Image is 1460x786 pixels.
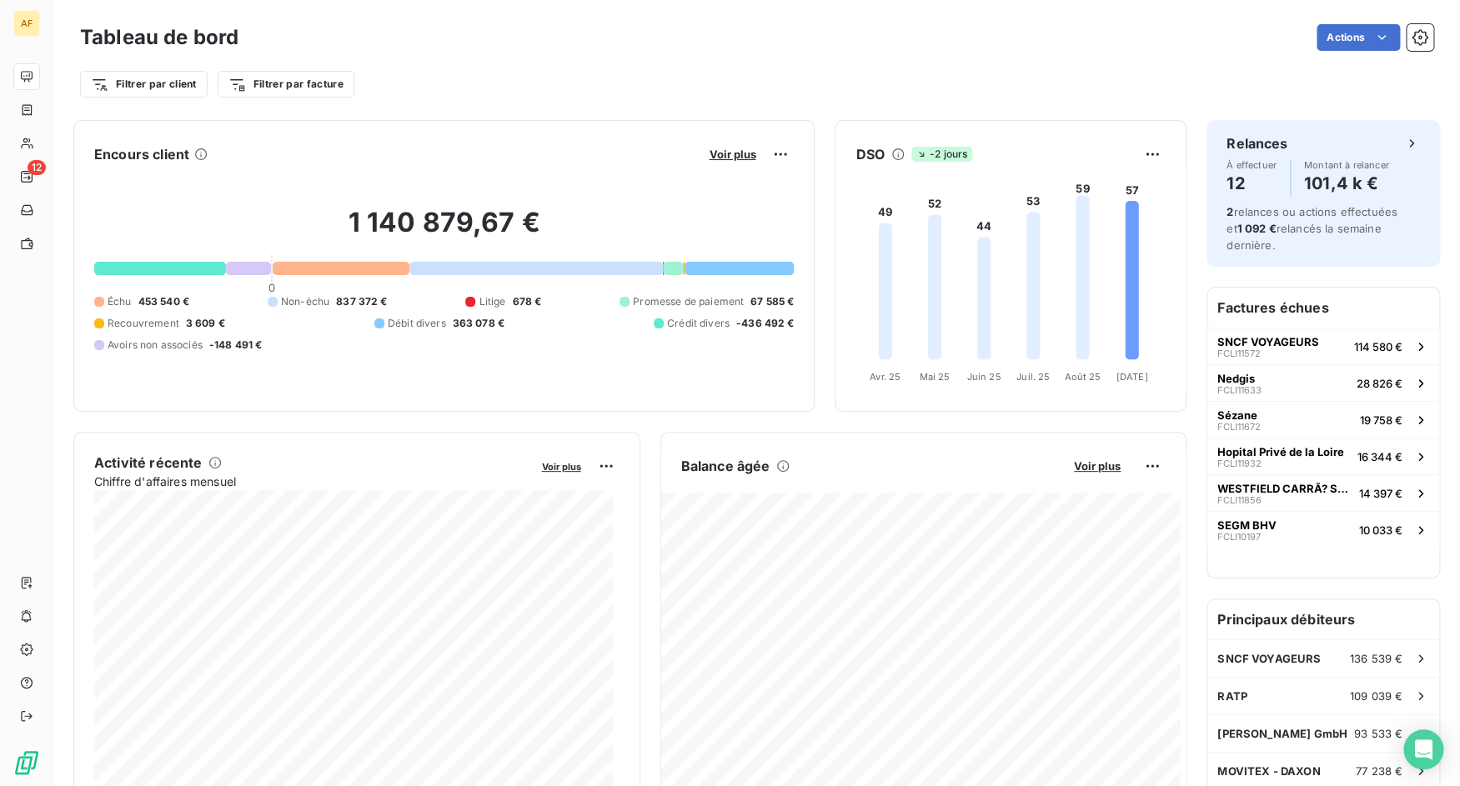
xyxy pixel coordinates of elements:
[512,294,541,309] span: 678 €
[967,371,1001,383] tspan: Juin 25
[1354,340,1402,353] span: 114 580 €
[1217,482,1352,495] span: WESTFIELD CARRÃ? SÃ?NART
[537,458,586,473] button: Voir plus
[1207,364,1439,401] button: NedgisFCLI1163328 826 €
[1304,160,1389,170] span: Montant à relancer
[1227,205,1397,252] span: relances ou actions effectuées et relancés la semaine dernière.
[667,316,730,331] span: Crédit divers
[94,144,189,164] h6: Encours client
[1357,450,1402,463] span: 16 344 €
[1304,170,1389,197] h4: 101,4 k €
[218,71,354,98] button: Filtrer par facture
[1217,422,1261,432] span: FCLI11672
[1350,652,1402,665] span: 136 539 €
[1403,729,1443,769] div: Open Intercom Messenger
[1217,445,1344,458] span: Hopital Privé de la Loire
[1207,474,1439,511] button: WESTFIELD CARRÃ? SÃ?NARTFCLI1185614 397 €
[1207,599,1439,639] h6: Principaux débiteurs
[28,160,46,175] span: 12
[1217,652,1321,665] span: SNCF VOYAGEURS
[1069,458,1126,473] button: Voir plus
[1016,371,1050,383] tspan: Juil. 25
[108,294,132,309] span: Échu
[1207,438,1439,474] button: Hopital Privé de la LoireFCLI1193216 344 €
[209,338,263,353] span: -148 491 €
[1217,372,1255,385] span: Nedgis
[911,147,972,162] span: -2 jours
[1217,532,1261,542] span: FCLI10197
[633,294,744,309] span: Promesse de paiement
[186,316,225,331] span: 3 609 €
[1227,170,1277,197] h4: 12
[108,338,203,353] span: Avoirs non associés
[1357,377,1402,390] span: 28 826 €
[138,294,189,309] span: 453 540 €
[80,71,208,98] button: Filtrer par client
[750,294,794,309] span: 67 585 €
[1217,689,1247,703] span: RATP
[1074,459,1121,473] span: Voir plus
[1207,328,1439,364] button: SNCF VOYAGEURSFCLI11572114 580 €
[542,461,581,473] span: Voir plus
[94,453,202,473] h6: Activité récente
[1359,523,1402,537] span: 10 033 €
[709,148,755,161] span: Voir plus
[736,316,795,331] span: -436 492 €
[1207,511,1439,548] button: SEGM BHVFCLI1019710 033 €
[1217,764,1320,778] span: MOVITEX - DAXON
[80,23,238,53] h3: Tableau de bord
[1116,371,1148,383] tspan: [DATE]
[1217,335,1319,348] span: SNCF VOYAGEURS
[1207,401,1439,438] button: SézaneFCLI1167219 758 €
[1227,133,1287,153] h6: Relances
[704,147,760,162] button: Voir plus
[1217,458,1262,468] span: FCLI11932
[1217,348,1261,358] span: FCLI11572
[13,749,40,776] img: Logo LeanPay
[1237,222,1276,235] span: 1 092 €
[1217,727,1347,740] span: [PERSON_NAME] GmbH
[1227,205,1233,218] span: 2
[1207,288,1439,328] h6: Factures échues
[388,316,446,331] span: Débit divers
[281,294,329,309] span: Non-échu
[1217,518,1277,532] span: SEGM BHV
[1359,487,1402,500] span: 14 397 €
[1217,495,1262,505] span: FCLI11856
[13,10,40,37] div: AF
[870,371,901,383] tspan: Avr. 25
[1227,160,1277,170] span: À effectuer
[855,144,884,164] h6: DSO
[1356,764,1402,778] span: 77 238 €
[1354,727,1402,740] span: 93 533 €
[268,281,275,294] span: 0
[94,206,794,256] h2: 1 140 879,67 €
[920,371,951,383] tspan: Mai 25
[1217,408,1257,422] span: Sézane
[1217,385,1262,395] span: FCLI11633
[94,473,530,490] span: Chiffre d'affaires mensuel
[1360,413,1402,427] span: 19 758 €
[1317,24,1400,51] button: Actions
[108,316,179,331] span: Recouvrement
[681,456,770,476] h6: Balance âgée
[479,294,505,309] span: Litige
[336,294,387,309] span: 837 372 €
[453,316,504,331] span: 363 078 €
[1350,689,1402,703] span: 109 039 €
[1065,371,1101,383] tspan: Août 25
